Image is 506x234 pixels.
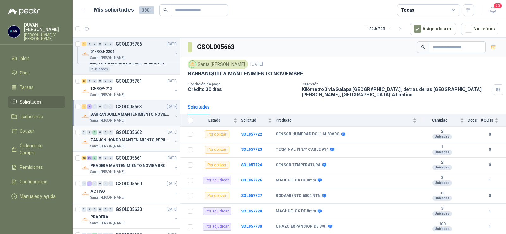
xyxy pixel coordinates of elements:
span: Órdenes de Compra [20,142,59,156]
div: 0 [103,207,108,212]
div: Unidades [432,165,452,170]
b: 3 [420,206,464,211]
span: # COTs [481,118,493,123]
a: Cotizar [8,125,65,137]
div: 0 [103,104,108,109]
div: 0 [98,104,102,109]
a: SOL057728 [241,209,262,213]
div: 8 [87,104,92,109]
img: Company Logo [8,26,20,38]
a: Inicio [8,52,65,64]
a: SOL057727 [241,193,262,198]
div: 0 [92,79,97,83]
b: MACHUELOS DE 8mm [276,178,316,183]
p: Santa [PERSON_NAME] [90,144,125,149]
div: Unidades [432,211,452,216]
p: [PERSON_NAME] Y [PERSON_NAME] [24,33,65,41]
div: 0 [108,130,113,135]
div: 2 Unidades [89,67,110,72]
span: Manuales y ayuda [20,193,56,200]
p: GSOL005786 [116,42,142,46]
p: [DATE] [250,61,263,67]
div: 1 [82,42,86,46]
img: Company Logo [82,87,89,95]
h3: GSOL005663 [197,42,235,52]
a: SOL057722 [241,132,262,136]
th: Cantidad [420,114,468,127]
p: 01-RQU-2206 [90,49,114,55]
div: 0 [103,181,108,186]
div: 0 [103,42,108,46]
p: [DATE] [167,155,177,161]
span: 20 [493,3,502,9]
b: RODAMIENTO 6004 NTN [276,193,321,199]
span: Solicitud [241,118,267,123]
p: Santa [PERSON_NAME] [90,169,125,174]
div: 0 [98,181,102,186]
div: 0 [98,130,102,135]
a: Licitaciones [8,111,65,123]
a: Configuración [8,176,65,188]
div: 0 [82,207,86,212]
div: Unidades [432,196,452,201]
span: Cantidad [420,118,459,123]
span: Estado [197,118,232,123]
span: search [163,8,168,12]
th: Estado [197,114,241,127]
img: Company Logo [82,164,89,172]
b: MACHUELOS DE 8mm [276,209,316,214]
b: 8 [420,191,464,196]
p: GSOL005660 [116,181,142,186]
p: ACTIVO [90,188,105,194]
div: 2 [82,79,86,83]
div: Unidades [432,180,452,186]
div: 1 [87,181,92,186]
div: 0 [82,130,86,135]
span: Producto [276,118,411,123]
div: 1 - 50 de 795 [366,24,405,34]
p: PRADERA MANTENIMIENTO NOVIEMBRE [90,163,165,169]
div: 9 [92,156,97,160]
a: 0 0 3 0 0 0 GSOL005662[DATE] Company LogoZANJON HONDO MANTENIMIENTO REPUESTOSSanta [PERSON_NAME] [82,129,179,149]
div: Todas [401,7,414,14]
a: 32 25 9 0 0 0 GSOL005661[DATE] Company LogoPRADERA MANTENIMIENTO NOVIEMBRESanta [PERSON_NAME] [82,154,179,174]
div: Unidades [432,226,452,231]
p: [DATE] [167,104,177,110]
span: Solicitudes [20,98,41,105]
b: 0 [481,131,498,137]
span: Tareas [20,84,34,91]
img: Logo peakr [8,8,40,15]
div: Santa [PERSON_NAME] [188,60,248,69]
b: 1 [481,177,498,183]
p: Dirección [302,82,490,86]
img: Company Logo [82,113,89,121]
div: Solicitudes [188,104,210,111]
div: 0 [82,181,86,186]
a: 2 0 0 0 0 0 GSOL005781[DATE] Company Logo12-RQP-712Santa [PERSON_NAME] [82,77,179,98]
b: SOL057726 [241,178,262,182]
p: 12-RQP-712 [90,86,112,92]
a: SOL057730 [241,224,262,229]
a: 0 1 0 0 0 0 GSOL005660[DATE] Company LogoACTIVOSanta [PERSON_NAME] [82,180,179,200]
p: [DATE] [167,41,177,47]
b: TERMINAL PIN/P CABLE #14 [276,147,329,152]
div: Por adjudicar [203,223,231,231]
span: Remisiones [20,164,43,171]
span: search [421,45,425,49]
div: Por cotizar [205,192,229,199]
div: 0 [98,42,102,46]
p: [DATE] [167,130,177,136]
b: SOL057724 [241,163,262,167]
p: Condición de pago [188,82,297,86]
b: 3 [420,175,464,180]
b: 2 [420,160,464,165]
h1: Mis solicitudes [94,5,134,15]
b: 100 [420,222,464,227]
div: 0 [92,104,97,109]
div: 0 [103,156,108,160]
b: SENSOR HUMEDAD DOL114 30VDC [276,132,340,137]
b: 2 [420,129,464,134]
